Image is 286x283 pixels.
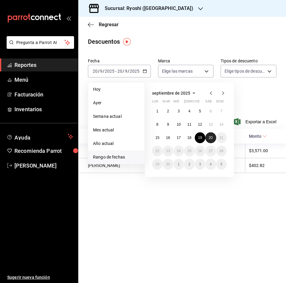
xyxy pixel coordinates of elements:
[88,59,151,63] label: Fecha
[93,127,140,133] span: Mes actual
[198,149,202,153] abbr: 26 de septiembre de 2025
[210,162,212,166] abbr: 4 de octubre de 2025
[156,122,158,127] abbr: 8 de septiembre de 2025
[219,149,223,153] abbr: 28 de septiembre de 2025
[92,69,98,74] input: --
[173,159,184,170] button: 1 de octubre de 2025
[187,149,191,153] abbr: 25 de septiembre de 2025
[205,132,216,143] button: 20 de septiembre de 2025
[104,69,115,74] input: ----
[163,159,173,170] button: 30 de septiembre de 2025
[152,146,163,156] button: 22 de septiembre de 2025
[205,146,216,156] button: 27 de septiembre de 2025
[199,109,201,113] abbr: 5 de septiembre de 2025
[220,109,222,113] abbr: 7 de septiembre de 2025
[216,99,224,106] abbr: domingo
[117,69,123,74] input: --
[66,16,71,20] button: open_drawer_menu
[99,22,119,27] span: Regresar
[184,106,194,117] button: 4 de septiembre de 2025
[100,69,103,74] input: --
[14,162,73,170] span: [PERSON_NAME]
[195,132,205,143] button: 19 de septiembre de 2025
[188,109,191,113] abbr: 4 de septiembre de 2025
[93,113,140,120] span: Semana actual
[93,140,140,147] span: Año actual
[7,36,74,49] button: Pregunta a Parrot AI
[225,68,265,74] span: Elige tipos de descuento
[188,162,191,166] abbr: 2 de octubre de 2025
[216,119,227,130] button: 14 de septiembre de 2025
[152,91,190,96] span: septiembre de 2025
[4,44,74,50] a: Pregunta a Parrot AI
[163,99,170,106] abbr: martes
[249,134,267,139] span: Monto
[184,146,194,156] button: 25 de septiembre de 2025
[152,159,163,170] button: 29 de septiembre de 2025
[195,119,205,130] button: 12 de septiembre de 2025
[216,132,227,143] button: 21 de septiembre de 2025
[163,106,173,117] button: 2 de septiembre de 2025
[93,154,140,160] span: Rango de fechas
[235,118,276,125] button: Exportar a Excel
[14,147,73,155] span: Recomienda Parrot
[173,119,184,130] button: 10 de septiembre de 2025
[7,274,73,281] span: Sugerir nueva función
[177,149,181,153] abbr: 24 de septiembre de 2025
[199,162,201,166] abbr: 3 de octubre de 2025
[173,132,184,143] button: 17 de septiembre de 2025
[167,122,169,127] abbr: 9 de septiembre de 2025
[152,99,158,106] abbr: lunes
[155,162,159,166] abbr: 29 de septiembre de 2025
[88,37,120,46] div: Descuentos
[88,22,119,27] button: Regresar
[14,61,73,69] span: Reportes
[128,69,129,74] span: /
[16,39,65,46] span: Pregunta a Parrot AI
[195,106,205,117] button: 5 de septiembre de 2025
[205,159,216,170] button: 4 de octubre de 2025
[205,119,216,130] button: 13 de septiembre de 2025
[78,143,147,158] th: [PERSON_NAME]
[209,149,213,153] abbr: 27 de septiembre de 2025
[173,106,184,117] button: 3 de septiembre de 2025
[166,149,170,153] abbr: 23 de septiembre de 2025
[195,99,200,106] abbr: viernes
[166,162,170,166] abbr: 30 de septiembre de 2025
[198,122,202,127] abbr: 12 de septiembre de 2025
[184,119,194,130] button: 11 de septiembre de 2025
[78,158,147,173] th: [PERSON_NAME]
[156,109,158,113] abbr: 1 de septiembre de 2025
[219,136,223,140] abbr: 21 de septiembre de 2025
[125,69,128,74] input: --
[178,162,180,166] abbr: 1 de octubre de 2025
[184,99,219,106] abbr: jueves
[205,106,216,117] button: 6 de septiembre de 2025
[184,159,194,170] button: 2 de octubre de 2025
[155,136,159,140] abbr: 15 de septiembre de 2025
[163,132,173,143] button: 16 de septiembre de 2025
[167,109,169,113] abbr: 2 de septiembre de 2025
[93,100,140,106] span: Ayer
[152,119,163,130] button: 8 de septiembre de 2025
[152,106,163,117] button: 1 de septiembre de 2025
[187,122,191,127] abbr: 11 de septiembre de 2025
[152,132,163,143] button: 15 de septiembre de 2025
[177,136,181,140] abbr: 17 de septiembre de 2025
[163,146,173,156] button: 23 de septiembre de 2025
[98,69,100,74] span: /
[14,105,73,113] span: Inventarios
[177,122,181,127] abbr: 10 de septiembre de 2025
[220,162,222,166] abbr: 5 de octubre de 2025
[173,146,184,156] button: 24 de septiembre de 2025
[152,90,197,97] button: septiembre de 2025
[123,38,131,46] img: Tooltip marker
[216,159,227,170] button: 5 de octubre de 2025
[210,109,212,113] abbr: 6 de septiembre de 2025
[163,119,173,130] button: 9 de septiembre de 2025
[184,132,194,143] button: 18 de septiembre de 2025
[123,69,124,74] span: /
[221,59,276,63] label: Tipos de descuento
[198,136,202,140] abbr: 19 de septiembre de 2025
